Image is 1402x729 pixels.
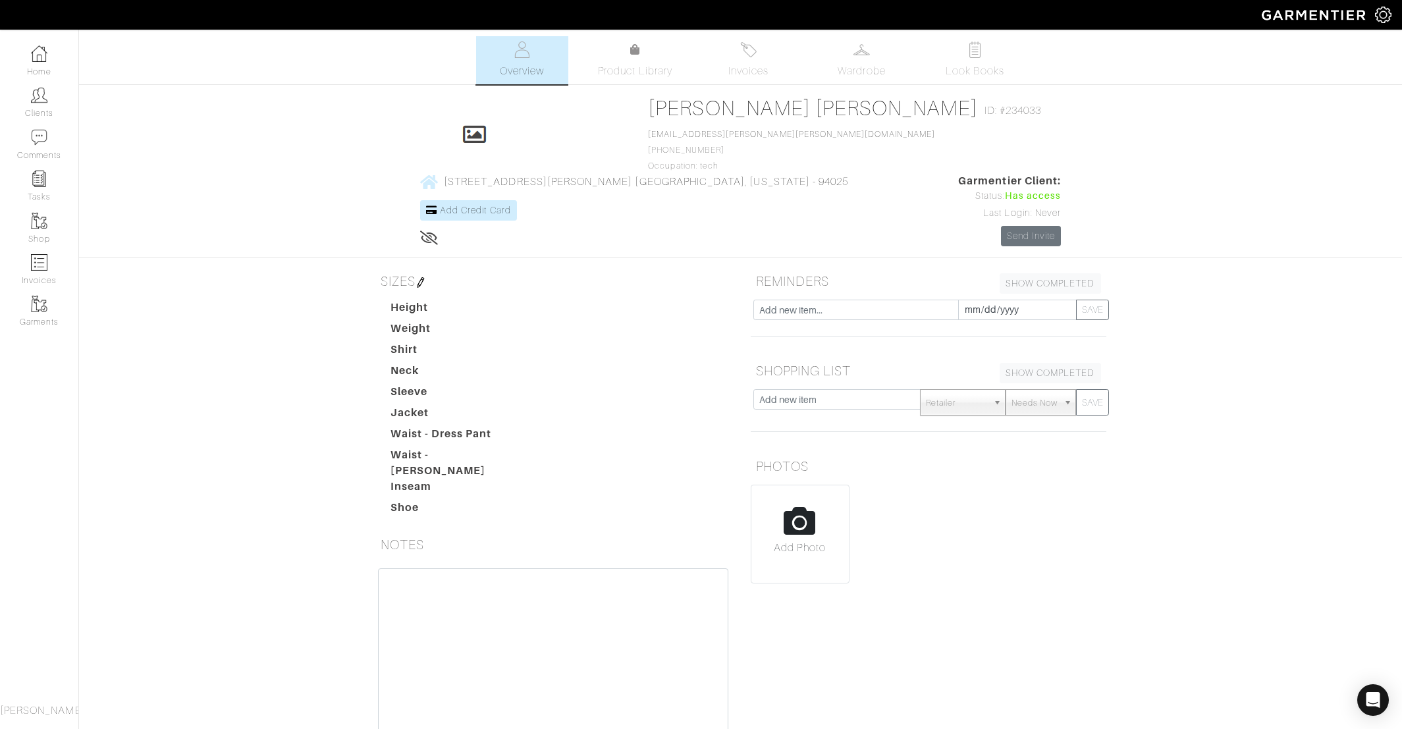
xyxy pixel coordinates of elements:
button: SAVE [1076,300,1109,320]
span: ID: #234033 [984,103,1042,119]
dt: Height [381,300,531,321]
a: SHOW COMPLETED [1000,363,1101,383]
span: [PHONE_NUMBER] Occupation: tech [648,130,935,171]
img: garmentier-logo-header-white-b43fb05a5012e4ada735d5af1a66efaba907eab6374d6393d1fbf88cb4ef424d.png [1255,3,1375,26]
img: pen-cf24a1663064a2ec1b9c1bd2387e9de7a2fa800b781884d57f21acf72779bad2.png [416,277,426,288]
dt: Shoe [381,500,531,521]
span: Needs Now [1011,390,1058,416]
dt: Waist - Dress Pant [381,426,531,447]
span: Wardrobe [838,63,885,79]
h5: SIZES [375,268,731,294]
dt: Weight [381,321,531,342]
h5: REMINDERS [751,268,1106,294]
img: garments-icon-b7da505a4dc4fd61783c78ac3ca0ef83fa9d6f193b1c9dc38574b1d14d53ca28.png [31,213,47,229]
input: Add new item... [753,300,959,320]
img: gear-icon-white-bd11855cb880d31180b6d7d6211b90ccbf57a29d726f0c71d8c61bd08dd39cc2.png [1375,7,1391,23]
div: Last Login: Never [958,206,1061,221]
h5: PHOTOS [751,453,1106,479]
h5: NOTES [375,531,731,558]
img: wardrobe-487a4870c1b7c33e795ec22d11cfc2ed9d08956e64fb3008fe2437562e282088.svg [853,41,870,58]
img: orders-27d20c2124de7fd6de4e0e44c1d41de31381a507db9b33961299e4e07d508b8c.svg [740,41,757,58]
div: Status: [958,189,1061,203]
span: Retailer [926,390,988,416]
a: Overview [476,36,568,84]
a: Invoices [703,36,795,84]
img: orders-icon-0abe47150d42831381b5fb84f609e132dff9fe21cb692f30cb5eec754e2cba89.png [31,254,47,271]
dt: Waist - [PERSON_NAME] [381,447,531,479]
div: Open Intercom Messenger [1357,684,1389,716]
dt: Shirt [381,342,531,363]
dt: Sleeve [381,384,531,405]
span: Has access [1005,189,1062,203]
a: SHOW COMPLETED [1000,273,1101,294]
a: Product Library [589,42,682,79]
a: Wardrobe [816,36,908,84]
dt: Inseam [381,479,531,500]
a: Send Invite [1001,226,1062,246]
img: todo-9ac3debb85659649dc8f770b8b6100bb5dab4b48dedcbae339e5042a72dfd3cc.svg [967,41,983,58]
img: basicinfo-40fd8af6dae0f16599ec9e87c0ef1c0a1fdea2edbe929e3d69a839185d80c458.svg [514,41,530,58]
span: [STREET_ADDRESS][PERSON_NAME] [GEOGRAPHIC_DATA], [US_STATE] - 94025 [444,176,848,188]
img: reminder-icon-8004d30b9f0a5d33ae49ab947aed9ed385cf756f9e5892f1edd6e32f2345188e.png [31,171,47,187]
img: clients-icon-6bae9207a08558b7cb47a8932f037763ab4055f8c8b6bfacd5dc20c3e0201464.png [31,87,47,103]
span: Add Credit Card [440,205,511,215]
a: Look Books [929,36,1021,84]
button: SAVE [1076,389,1109,416]
dt: Jacket [381,405,531,426]
a: Add Credit Card [420,200,517,221]
img: comment-icon-a0a6a9ef722e966f86d9cbdc48e553b5cf19dbc54f86b18d962a5391bc8f6eb6.png [31,129,47,146]
input: Add new item [753,389,921,410]
h5: SHOPPING LIST [751,358,1106,384]
span: Garmentier Client: [958,173,1061,189]
span: Overview [500,63,544,79]
dt: Neck [381,363,531,384]
a: [STREET_ADDRESS][PERSON_NAME] [GEOGRAPHIC_DATA], [US_STATE] - 94025 [420,173,848,190]
img: dashboard-icon-dbcd8f5a0b271acd01030246c82b418ddd0df26cd7fceb0bd07c9910d44c42f6.png [31,45,47,62]
span: Invoices [728,63,768,79]
img: garments-icon-b7da505a4dc4fd61783c78ac3ca0ef83fa9d6f193b1c9dc38574b1d14d53ca28.png [31,296,47,312]
a: [PERSON_NAME] [PERSON_NAME] [648,96,977,120]
a: [EMAIL_ADDRESS][PERSON_NAME][PERSON_NAME][DOMAIN_NAME] [648,130,935,139]
span: Look Books [946,63,1004,79]
span: Product Library [598,63,672,79]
